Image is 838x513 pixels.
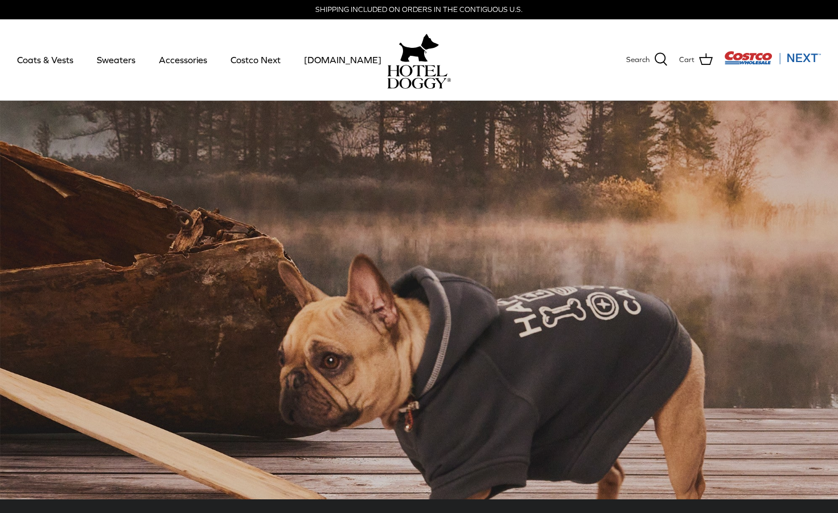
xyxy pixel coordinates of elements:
a: Sweaters [87,40,146,79]
img: hoteldoggy.com [399,31,439,65]
a: Accessories [149,40,217,79]
a: hoteldoggy.com hoteldoggycom [387,31,451,89]
a: Search [626,52,668,67]
a: Coats & Vests [7,40,84,79]
img: Costco Next [724,51,821,65]
a: Cart [679,52,713,67]
a: [DOMAIN_NAME] [294,40,392,79]
a: Costco Next [220,40,291,79]
span: Search [626,54,650,66]
span: Cart [679,54,695,66]
img: hoteldoggycom [387,65,451,89]
a: Visit Costco Next [724,58,821,67]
